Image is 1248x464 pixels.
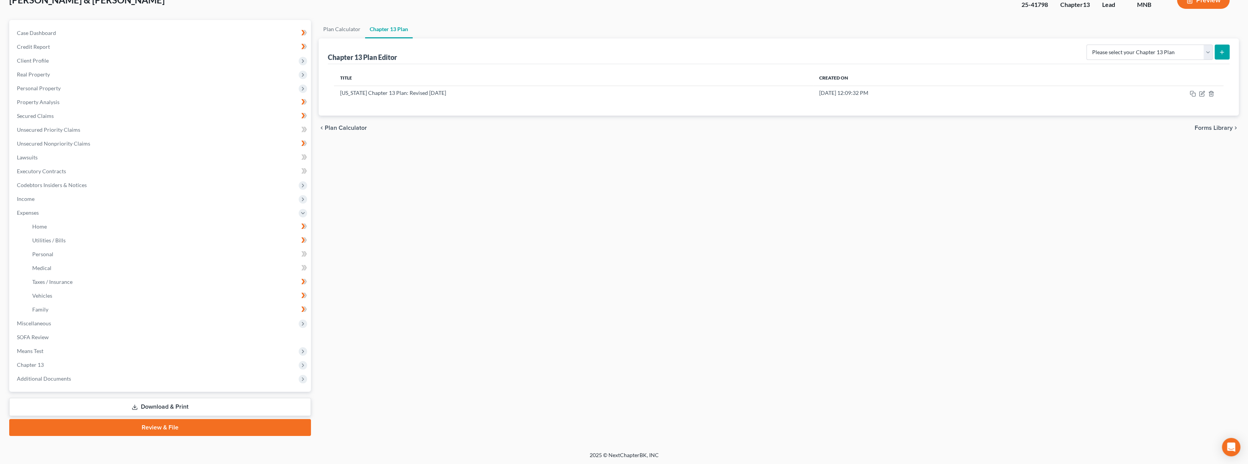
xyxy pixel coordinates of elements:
[17,196,35,202] span: Income
[32,237,66,244] span: Utilities / Bills
[11,26,311,40] a: Case Dashboard
[32,306,48,313] span: Family
[32,223,47,230] span: Home
[1060,0,1090,9] div: Chapter
[1195,125,1239,131] button: Forms Library chevron_right
[9,398,311,416] a: Download & Print
[17,168,66,174] span: Executory Contracts
[813,70,1062,86] th: Created On
[319,125,325,131] i: chevron_left
[26,261,311,275] a: Medical
[32,251,53,257] span: Personal
[17,57,49,64] span: Client Profile
[334,86,813,100] td: [US_STATE] Chapter 13 Plan: Revised [DATE]
[325,125,367,131] span: Plan Calculator
[319,125,367,131] button: chevron_left Plan Calculator
[11,40,311,54] a: Credit Report
[26,289,311,303] a: Vehicles
[17,71,50,78] span: Real Property
[11,109,311,123] a: Secured Claims
[17,348,43,354] span: Means Test
[26,220,311,234] a: Home
[1233,125,1239,131] i: chevron_right
[11,123,311,137] a: Unsecured Priority Claims
[11,330,311,344] a: SOFA Review
[17,209,39,216] span: Expenses
[32,278,73,285] span: Taxes / Insurance
[26,275,311,289] a: Taxes / Insurance
[11,164,311,178] a: Executory Contracts
[365,20,413,38] a: Chapter 13 Plan
[17,43,50,50] span: Credit Report
[1022,0,1048,9] div: 25-41798
[11,95,311,109] a: Property Analysis
[328,53,397,62] div: Chapter 13 Plan Editor
[17,361,44,368] span: Chapter 13
[26,303,311,317] a: Family
[17,85,61,91] span: Personal Property
[17,99,60,105] span: Property Analysis
[32,265,51,271] span: Medical
[813,86,1062,100] td: [DATE] 12:09:32 PM
[32,292,52,299] span: Vehicles
[17,154,38,161] span: Lawsuits
[17,30,56,36] span: Case Dashboard
[9,419,311,436] a: Review & File
[17,375,71,382] span: Additional Documents
[1195,125,1233,131] span: Forms Library
[26,247,311,261] a: Personal
[17,126,80,133] span: Unsecured Priority Claims
[17,320,51,326] span: Miscellaneous
[17,334,49,340] span: SOFA Review
[11,137,311,151] a: Unsecured Nonpriority Claims
[11,151,311,164] a: Lawsuits
[17,113,54,119] span: Secured Claims
[1083,1,1090,8] span: 13
[17,140,90,147] span: Unsecured Nonpriority Claims
[319,20,365,38] a: Plan Calculator
[1222,438,1240,456] div: Open Intercom Messenger
[334,70,813,86] th: Title
[1102,0,1125,9] div: Lead
[26,234,311,247] a: Utilities / Bills
[1137,0,1165,9] div: MNB
[17,182,87,188] span: Codebtors Insiders & Notices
